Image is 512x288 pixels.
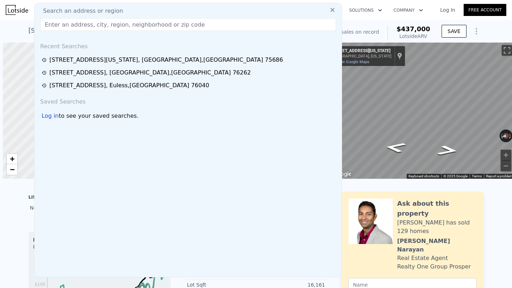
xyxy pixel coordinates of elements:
[28,194,171,201] div: LISTING & SALE HISTORY
[331,48,391,54] div: [STREET_ADDRESS][US_STATE]
[443,174,468,178] span: © 2025 Google
[42,68,337,77] a: [STREET_ADDRESS], [GEOGRAPHIC_DATA],[GEOGRAPHIC_DATA] 76262
[397,254,448,262] div: Real Estate Agent
[42,112,59,120] div: Log in
[33,243,100,255] div: Price per Square Foot
[409,174,439,179] button: Keyboard shortcuts
[6,5,28,15] img: Lotside
[397,262,471,271] div: Realty One Group Prosper
[42,56,337,64] a: [STREET_ADDRESS][US_STATE], [GEOGRAPHIC_DATA],[GEOGRAPHIC_DATA] 75686
[396,33,430,40] div: Lotside ARV
[343,4,388,17] button: Solutions
[397,218,476,236] div: [PERSON_NAME] has sold 129 homes
[37,92,339,109] div: Saved Searches
[469,24,484,38] button: Show Options
[428,143,468,158] path: Go North, N Texas St
[59,112,138,120] span: to see your saved searches.
[397,52,402,60] a: Show location on map
[10,154,15,163] span: +
[331,60,369,64] a: View on Google Maps
[472,174,482,178] a: Terms (opens in new tab)
[34,272,46,277] tspan: $130
[37,37,339,54] div: Recent Searches
[464,4,506,16] a: Free Account
[7,154,17,164] a: Zoom in
[388,4,429,17] button: Company
[49,56,283,64] div: [STREET_ADDRESS][US_STATE] , [GEOGRAPHIC_DATA] , [GEOGRAPHIC_DATA] 75686
[396,25,430,33] span: $437,000
[376,140,415,155] path: Go South, N Texas St
[501,150,511,160] button: Zoom in
[331,54,391,59] div: [GEOGRAPHIC_DATA], [US_STATE]
[49,68,251,77] div: [STREET_ADDRESS] , [GEOGRAPHIC_DATA] , [GEOGRAPHIC_DATA] 76262
[34,282,46,287] tspan: $105
[37,7,123,15] span: Search an address or region
[432,6,464,13] a: Log In
[442,25,466,38] button: SAVE
[500,129,503,142] button: Rotate counterclockwise
[33,236,166,243] div: Houses Median Sale
[28,201,171,214] div: No sales history record for this property.
[501,161,511,171] button: Zoom out
[10,165,15,174] span: −
[40,18,336,31] input: Enter an address, city, region, neighborhood or zip code
[397,237,476,254] div: [PERSON_NAME] Narayan
[28,26,292,35] div: [STREET_ADDRESS][US_STATE] , [GEOGRAPHIC_DATA] , [GEOGRAPHIC_DATA] 75686
[7,164,17,175] a: Zoom out
[49,81,209,90] div: [STREET_ADDRESS] , Euless , [GEOGRAPHIC_DATA] 76040
[42,81,337,90] a: [STREET_ADDRESS], Euless,[GEOGRAPHIC_DATA] 76040
[397,199,476,218] div: Ask about this property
